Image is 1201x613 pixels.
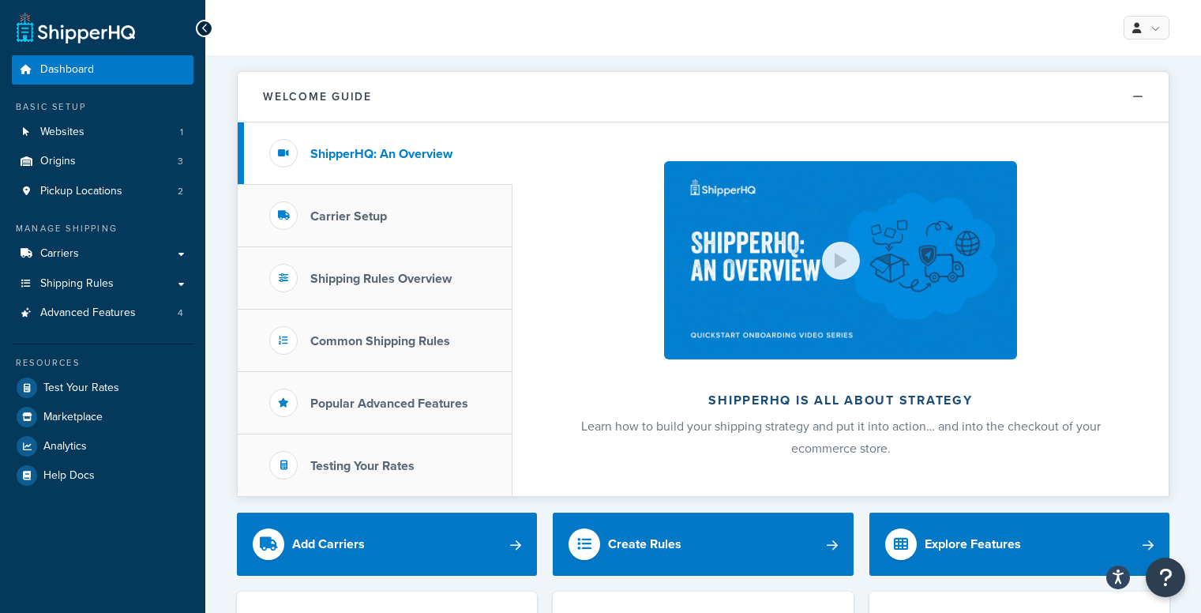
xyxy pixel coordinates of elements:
a: Marketplace [12,403,193,431]
a: Help Docs [12,461,193,490]
span: 4 [178,306,183,320]
a: Origins3 [12,147,193,176]
h3: ShipperHQ: An Overview [310,147,452,161]
li: Pickup Locations [12,177,193,206]
a: Carriers [12,239,193,269]
a: Analytics [12,432,193,461]
span: Pickup Locations [40,185,122,198]
span: 2 [178,185,183,198]
div: Manage Shipping [12,222,193,235]
div: Basic Setup [12,100,193,114]
div: Create Rules [608,533,681,555]
span: 3 [178,155,183,168]
span: Websites [40,126,84,139]
h3: Shipping Rules Overview [310,272,452,286]
h2: ShipperHQ is all about strategy [554,393,1127,408]
div: Explore Features [925,533,1021,555]
div: Resources [12,356,193,370]
span: Dashboard [40,63,94,77]
span: Test Your Rates [43,382,119,395]
span: Marketplace [43,411,103,424]
a: Shipping Rules [12,269,193,299]
h3: Carrier Setup [310,209,387,224]
a: Pickup Locations2 [12,177,193,206]
div: Add Carriers [292,533,365,555]
a: Dashboard [12,55,193,85]
a: Websites1 [12,118,193,147]
li: Advanced Features [12,299,193,328]
button: Open Resource Center [1146,558,1185,597]
img: ShipperHQ is all about strategy [664,161,1016,359]
a: Create Rules [553,513,853,576]
h3: Common Shipping Rules [310,334,450,348]
h3: Popular Advanced Features [310,397,468,411]
span: Analytics [43,440,87,453]
a: Explore Features [869,513,1169,576]
span: Advanced Features [40,306,136,320]
h3: Testing Your Rates [310,459,415,473]
span: Origins [40,155,76,168]
a: Test Your Rates [12,374,193,402]
span: Help Docs [43,469,95,483]
a: Advanced Features4 [12,299,193,328]
h2: Welcome Guide [263,91,372,103]
li: Origins [12,147,193,176]
li: Websites [12,118,193,147]
span: Shipping Rules [40,277,114,291]
button: Welcome Guide [238,72,1169,122]
span: 1 [180,126,183,139]
span: Learn how to build your shipping strategy and put it into action… and into the checkout of your e... [581,417,1101,457]
a: Add Carriers [237,513,537,576]
span: Carriers [40,247,79,261]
